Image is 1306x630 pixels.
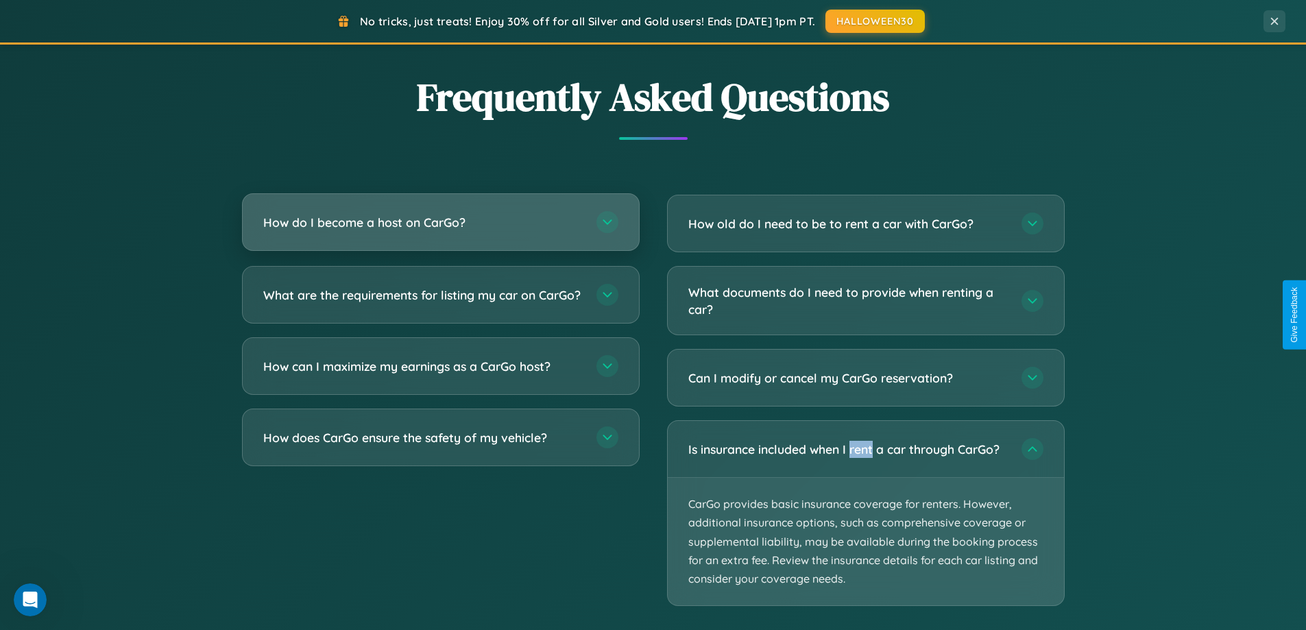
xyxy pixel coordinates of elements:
button: HALLOWEEN30 [825,10,925,33]
p: CarGo provides basic insurance coverage for renters. However, additional insurance options, such ... [668,478,1064,605]
span: No tricks, just treats! Enjoy 30% off for all Silver and Gold users! Ends [DATE] 1pm PT. [360,14,815,28]
h3: What are the requirements for listing my car on CarGo? [263,287,583,304]
h3: Is insurance included when I rent a car through CarGo? [688,441,1008,458]
div: Give Feedback [1290,287,1299,343]
h3: Can I modify or cancel my CarGo reservation? [688,369,1008,387]
h2: Frequently Asked Questions [242,71,1065,123]
h3: How does CarGo ensure the safety of my vehicle? [263,429,583,446]
h3: How old do I need to be to rent a car with CarGo? [688,215,1008,232]
h3: How do I become a host on CarGo? [263,214,583,231]
iframe: Intercom live chat [14,583,47,616]
h3: What documents do I need to provide when renting a car? [688,284,1008,317]
h3: How can I maximize my earnings as a CarGo host? [263,358,583,375]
